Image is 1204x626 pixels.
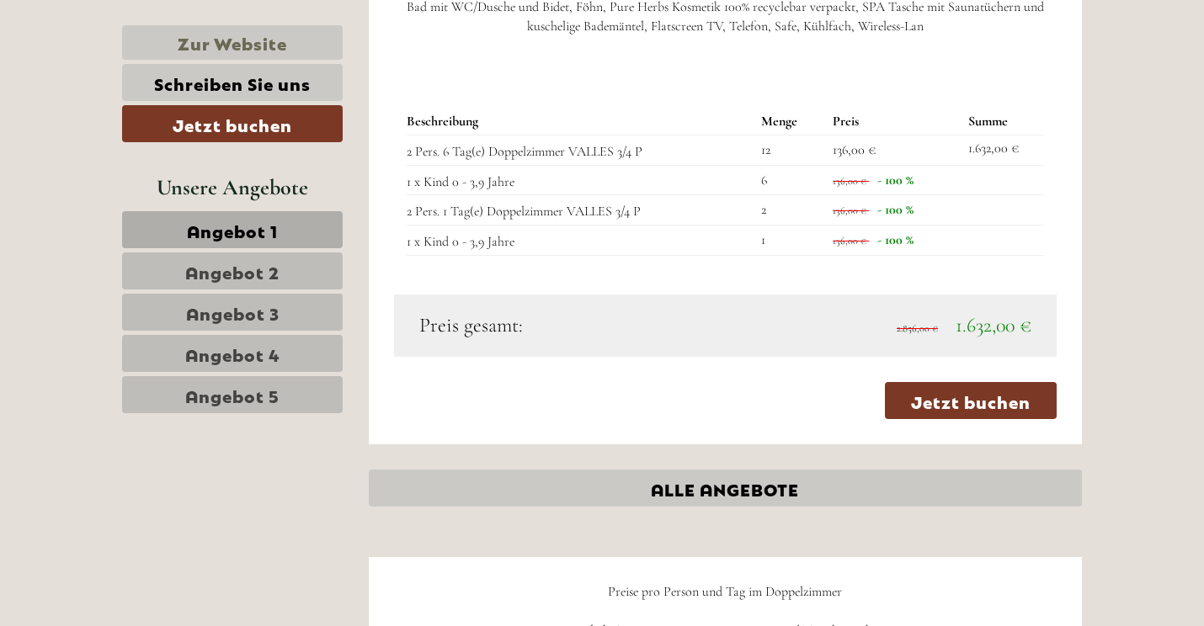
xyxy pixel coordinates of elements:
span: 136,00 € [833,204,866,216]
span: Angebot 2 [185,259,280,283]
small: 20:07 [25,82,239,93]
a: ALLE ANGEBOTE [369,469,1083,507]
td: 2 Pers. 1 Tag(e) Doppelzimmer VALLES 3/4 P [407,195,755,225]
button: Senden [546,436,663,473]
a: Zur Website [122,25,343,60]
span: Angebot 5 [185,383,280,406]
span: Angebot 4 [185,342,280,365]
td: 2 [754,195,826,225]
th: Beschreibung [407,109,755,135]
a: Schreiben Sie uns [122,64,343,101]
span: 136,00 € [833,141,876,158]
span: 1.632,00 € [956,313,1031,337]
span: Angebot 3 [186,300,280,324]
div: Preis gesamt: [407,311,726,340]
th: Preis [826,109,962,135]
th: Summe [962,109,1044,135]
span: 136,00 € [833,235,866,247]
span: - 100 % [877,231,914,248]
a: Jetzt buchen [885,382,1057,419]
a: Jetzt buchen [122,105,343,142]
td: 6 [754,165,826,195]
td: 1.632,00 € [962,135,1044,165]
span: Angebot 1 [187,218,278,241]
div: Guten Tag, wie können wir Ihnen helfen? [13,45,248,97]
div: [GEOGRAPHIC_DATA] [25,49,239,62]
td: 12 [754,135,826,165]
span: - 100 % [877,172,914,188]
div: Unsere Angebote [122,172,343,203]
td: 1 x Kind 0 - 3,9 Jahre [407,225,755,256]
span: - 100 % [877,201,914,218]
td: 2 Pers. 6 Tag(e) Doppelzimmer VALLES 3/4 P [407,135,755,165]
th: Menge [754,109,826,135]
span: 2.856,00 € [897,322,938,334]
td: 1 x Kind 0 - 3,9 Jahre [407,165,755,195]
span: 136,00 € [833,175,866,187]
div: [DATE] [301,13,362,41]
td: 1 [754,225,826,256]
